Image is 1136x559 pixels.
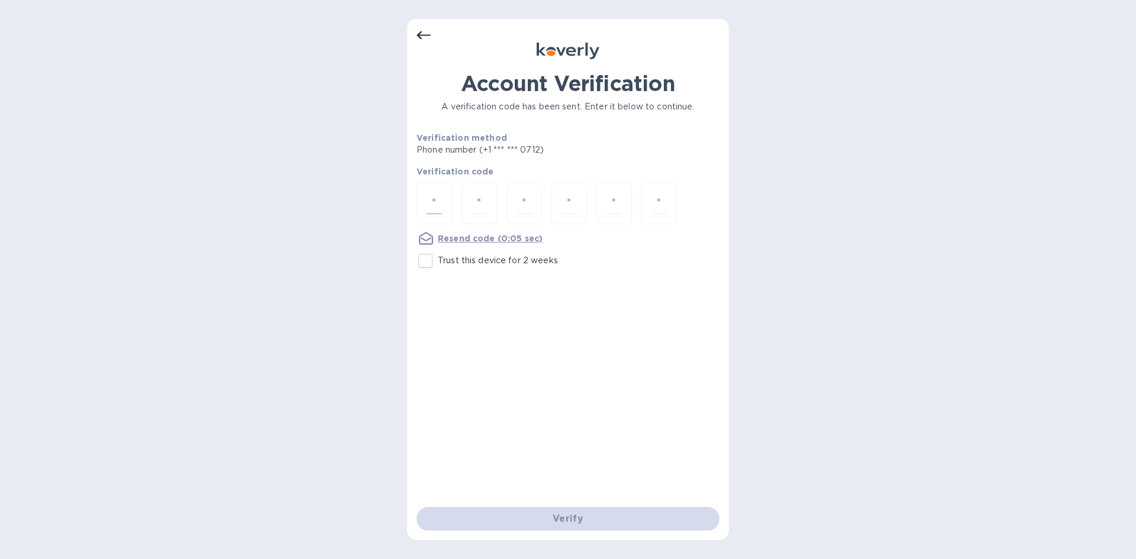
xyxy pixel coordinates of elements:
[417,101,719,113] p: A verification code has been sent. Enter it below to continue.
[417,133,507,143] b: Verification method
[438,254,558,267] p: Trust this device for 2 weeks
[417,71,719,96] h1: Account Verification
[438,234,543,243] u: Resend code (0:05 sec)
[417,144,634,156] p: Phone number (+1 *** *** 0712)
[417,166,719,177] p: Verification code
